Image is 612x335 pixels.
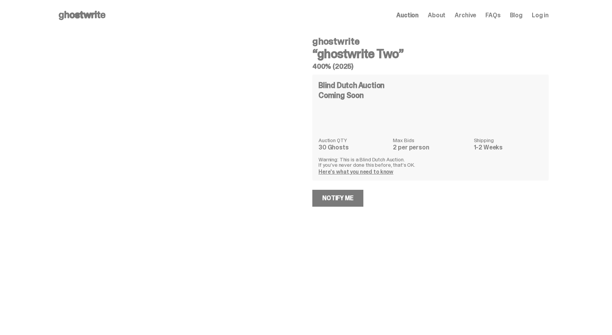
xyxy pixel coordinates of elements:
a: Notify Me [312,190,363,207]
dd: 1-2 Weeks [474,144,543,151]
a: Auction [396,12,419,18]
dd: 2 per person [393,144,469,151]
dd: 30 Ghosts [318,144,388,151]
a: Blog [510,12,523,18]
div: Coming Soon [318,91,543,99]
a: Archive [455,12,476,18]
a: Log in [532,12,549,18]
p: Warning: This is a Blind Dutch Auction. If you’ve never done this before, that’s OK. [318,157,543,167]
a: About [428,12,445,18]
h3: “ghostwrite Two” [312,48,549,60]
a: Here's what you need to know [318,168,393,175]
h4: ghostwrite [312,37,549,46]
dt: Max Bids [393,138,469,143]
a: FAQs [485,12,500,18]
dt: Shipping [474,138,543,143]
dt: Auction QTY [318,138,388,143]
h5: 400% (2025) [312,63,549,70]
h4: Blind Dutch Auction [318,81,384,89]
